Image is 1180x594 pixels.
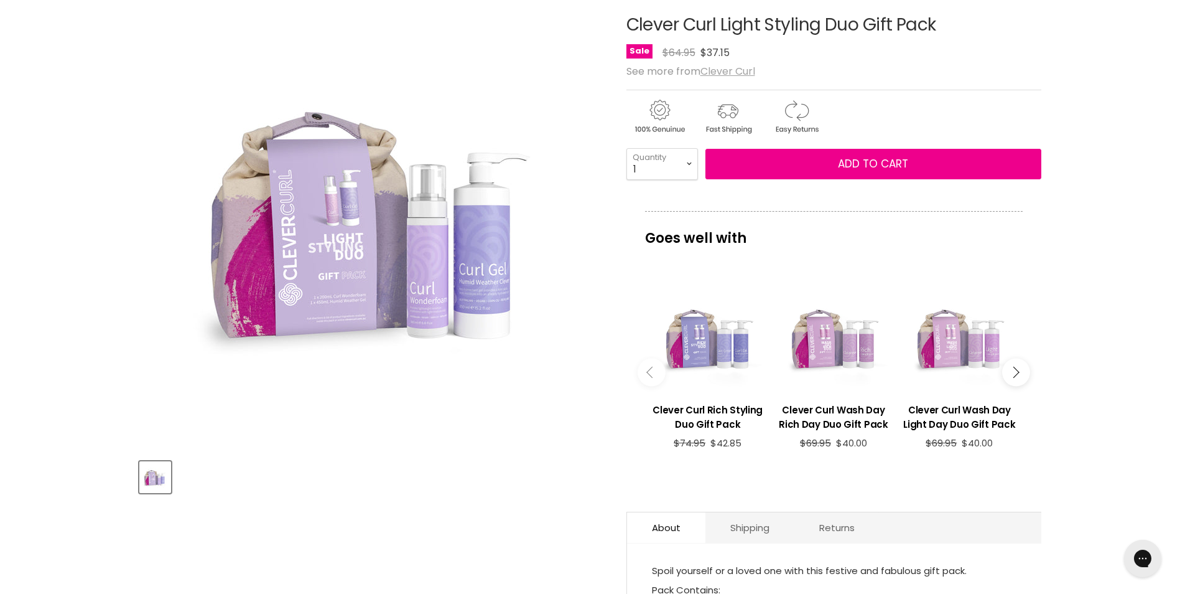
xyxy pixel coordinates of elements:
a: Returns [794,512,880,543]
span: $42.85 [710,436,741,450]
span: $40.00 [962,436,993,450]
div: Product thumbnails [137,458,606,493]
span: See more from [626,64,755,78]
span: $40.00 [836,436,867,450]
a: Shipping [705,512,794,543]
select: Quantity [626,148,698,179]
a: View product:Clever Curl Wash Day Rich Day Duo Gift Pack [777,394,890,438]
p: Spoil yourself or a loved one with this festive and fabulous gift pack. [652,562,1016,582]
span: Add to cart [838,156,908,171]
h1: Clever Curl Light Styling Duo Gift Pack [626,16,1041,35]
a: View product:Clever Curl Wash Day Light Day Duo Gift Pack [903,394,1016,438]
h3: Clever Curl Wash Day Light Day Duo Gift Pack [903,403,1016,431]
a: Clever Curl [700,64,755,78]
span: $74.95 [674,436,705,450]
img: Clever Curl Light Styling Duo Gift Pack [141,463,170,492]
span: $37.15 [700,45,730,60]
button: Clever Curl Light Styling Duo Gift Pack [139,461,171,493]
p: Goes well with [645,211,1023,252]
h3: Clever Curl Wash Day Rich Day Duo Gift Pack [777,403,890,431]
img: returns.gif [763,98,829,136]
img: genuine.gif [626,98,692,136]
span: Sale [626,44,653,59]
a: View product:Clever Curl Rich Styling Duo Gift Pack [651,394,764,438]
h3: Clever Curl Rich Styling Duo Gift Pack [651,403,764,431]
span: $69.95 [926,436,957,450]
span: $64.95 [662,45,695,60]
span: $69.95 [800,436,831,450]
iframe: Gorgias live chat messenger [1118,535,1168,582]
img: shipping.gif [695,98,761,136]
button: Add to cart [705,149,1041,180]
a: About [627,512,705,543]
